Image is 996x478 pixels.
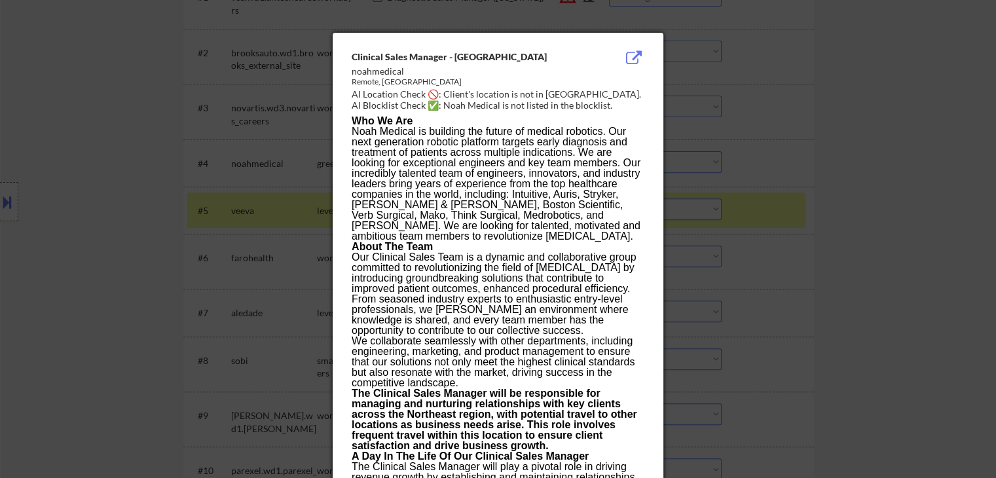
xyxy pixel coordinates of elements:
[352,77,578,88] div: Remote, [GEOGRAPHIC_DATA]
[352,252,644,336] p: Our Clinical Sales Team is a dynamic and collaborative group committed to revolutionizing the fie...
[352,241,433,252] strong: About The Team
[352,115,413,126] strong: Who We Are
[352,336,644,388] p: We collaborate seamlessly with other departments, including engineering, marketing, and product m...
[352,50,578,64] div: Clinical Sales Manager - [GEOGRAPHIC_DATA]
[352,88,650,101] div: AI Location Check 🚫: Client's location is not in [GEOGRAPHIC_DATA].
[352,99,650,112] div: AI Blocklist Check ✅: Noah Medical is not listed in the blocklist.
[352,388,637,451] strong: The Clinical Sales Manager will be responsible for managing and nurturing relationships with key ...
[352,450,589,462] strong: A Day In The Life Of Our Clinical Sales Manager
[352,126,644,242] p: Noah Medical is building the future of medical robotics. Our next generation robotic platform tar...
[352,65,578,78] div: noahmedical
